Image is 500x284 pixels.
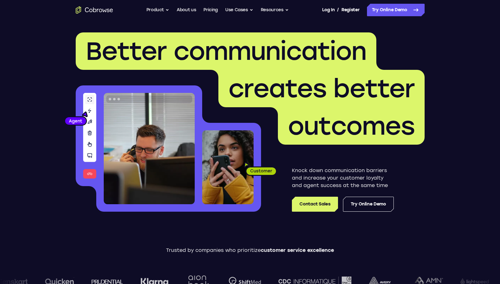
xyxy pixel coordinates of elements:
[288,111,415,141] span: outcomes
[292,197,338,212] a: Contact Sales
[86,36,366,66] span: Better communication
[292,167,394,189] p: Knock down communication barriers and increase your customer loyalty and agent success at the sam...
[343,197,394,212] a: Try Online Demo
[177,4,196,16] a: About us
[225,4,253,16] button: Use Cases
[228,74,415,103] span: creates better
[261,4,289,16] button: Resources
[341,4,360,16] a: Register
[104,93,195,204] img: A customer support agent talking on the phone
[91,279,123,284] img: prudential
[203,4,218,16] a: Pricing
[146,4,169,16] button: Product
[76,6,113,14] a: Go to the home page
[261,247,334,253] span: customer service excellence
[337,6,339,14] span: /
[202,130,254,204] img: A customer holding their phone
[367,4,425,16] a: Try Online Demo
[322,4,335,16] a: Log In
